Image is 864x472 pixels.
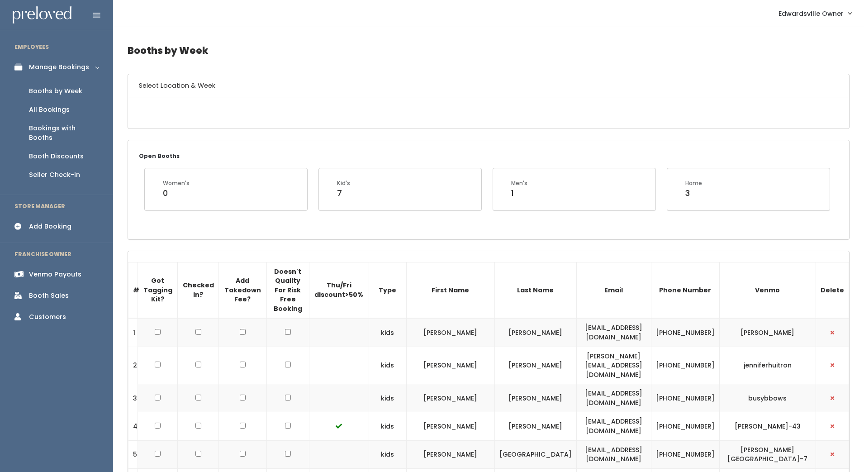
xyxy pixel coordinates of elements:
td: [PERSON_NAME] [719,318,816,347]
td: [PERSON_NAME] [406,318,494,347]
img: preloved logo [13,6,71,24]
td: [PERSON_NAME] [406,347,494,384]
div: Women's [163,179,190,187]
div: Bookings with Booths [29,124,99,143]
th: Add Takedown Fee? [219,262,266,318]
th: Thu/Fri discount>50% [309,262,369,318]
td: 2 [128,347,138,384]
th: Last Name [494,262,576,318]
td: [EMAIL_ADDRESS][DOMAIN_NAME] [576,440,651,468]
div: 1 [511,187,527,199]
div: Seller Check-in [29,170,80,180]
td: 3 [128,384,138,412]
div: Booth Discounts [29,152,84,161]
td: [PHONE_NUMBER] [651,347,719,384]
th: First Name [406,262,494,318]
td: [PERSON_NAME] [406,384,494,412]
div: Venmo Payouts [29,270,81,279]
td: [PHONE_NUMBER] [651,384,719,412]
th: Got Tagging Kit? [138,262,178,318]
div: Customers [29,312,66,322]
th: Venmo [719,262,816,318]
a: Edwardsville Owner [769,4,860,23]
td: [EMAIL_ADDRESS][DOMAIN_NAME] [576,412,651,440]
td: [PERSON_NAME]-43 [719,412,816,440]
div: All Bookings [29,105,70,114]
h4: Booths by Week [128,38,850,63]
td: kids [369,440,406,468]
div: Booth Sales [29,291,69,300]
td: [PERSON_NAME] [406,440,494,468]
td: [PHONE_NUMBER] [651,318,719,347]
td: jenniferhuitron [719,347,816,384]
div: Home [685,179,702,187]
td: [PERSON_NAME][GEOGRAPHIC_DATA]-7 [719,440,816,468]
td: [PHONE_NUMBER] [651,412,719,440]
td: kids [369,347,406,384]
td: [PERSON_NAME] [406,412,494,440]
td: kids [369,384,406,412]
div: Manage Bookings [29,62,89,72]
td: kids [369,412,406,440]
th: Delete [816,262,849,318]
td: [PERSON_NAME] [494,347,576,384]
td: [PERSON_NAME] [494,384,576,412]
td: [GEOGRAPHIC_DATA] [494,440,576,468]
td: busybbows [719,384,816,412]
td: [PHONE_NUMBER] [651,440,719,468]
th: Email [576,262,651,318]
span: Edwardsville Owner [779,9,844,19]
td: [EMAIL_ADDRESS][DOMAIN_NAME] [576,384,651,412]
div: Kid's [337,179,350,187]
td: 1 [128,318,138,347]
div: Add Booking [29,222,71,231]
div: Booths by Week [29,86,82,96]
td: [PERSON_NAME] [494,412,576,440]
div: 7 [337,187,350,199]
td: 5 [128,440,138,468]
td: [PERSON_NAME] [494,318,576,347]
td: [PERSON_NAME][EMAIL_ADDRESS][DOMAIN_NAME] [576,347,651,384]
small: Open Booths [139,152,180,160]
div: 3 [685,187,702,199]
th: Type [369,262,406,318]
td: 4 [128,412,138,440]
div: Men's [511,179,527,187]
th: Checked in? [178,262,219,318]
th: Phone Number [651,262,719,318]
div: 0 [163,187,190,199]
h6: Select Location & Week [128,74,849,97]
th: # [128,262,138,318]
td: kids [369,318,406,347]
td: [EMAIL_ADDRESS][DOMAIN_NAME] [576,318,651,347]
th: Doesn't Quality For Risk Free Booking [266,262,309,318]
